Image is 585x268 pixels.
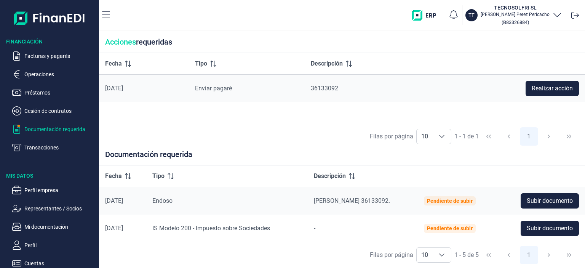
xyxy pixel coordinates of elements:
button: Facturas y pagarés [12,51,96,61]
button: Subir documento [521,193,579,209]
div: [DATE] [105,197,140,205]
span: Subir documento [527,196,573,205]
button: Mi documentación [12,222,96,231]
p: Cuentas [24,259,96,268]
button: Documentación requerida [12,125,96,134]
button: Préstamos [12,88,96,97]
button: Previous Page [500,246,518,264]
button: Perfil [12,241,96,250]
div: Filas por página [370,250,413,260]
p: Perfil empresa [24,186,96,195]
span: 36133092 [311,85,338,92]
img: Logo de aplicación [14,6,85,30]
span: Realizar acción [532,84,573,93]
img: erp [412,10,442,21]
p: Préstamos [24,88,96,97]
span: [PERSON_NAME] 36133092. [314,197,390,204]
span: Fecha [105,59,122,68]
p: Cesión de contratos [24,106,96,116]
button: First Page [480,246,498,264]
button: Next Page [540,127,558,146]
p: Operaciones [24,70,96,79]
button: Realizar acción [526,81,579,96]
p: Transacciones [24,143,96,152]
p: [PERSON_NAME] Perez Pericacho [481,11,550,18]
button: Previous Page [500,127,518,146]
p: TE [468,11,475,19]
button: Page 1 [520,246,538,264]
span: 10 [417,248,433,262]
span: Acciones [105,37,136,47]
span: Descripción [314,172,346,181]
button: Cuentas [12,259,96,268]
span: 1 - 1 de 1 [454,133,479,140]
h3: TECNOSOLFRI SL [481,4,550,11]
button: Last Page [560,127,578,146]
button: Cesión de contratos [12,106,96,116]
button: Perfil empresa [12,186,96,195]
p: Mi documentación [24,222,96,231]
div: [DATE] [105,85,183,92]
div: requeridas [99,31,585,53]
span: Enviar pagaré [195,85,232,92]
span: Fecha [105,172,122,181]
button: First Page [480,127,498,146]
p: Representantes / Socios [24,204,96,213]
div: Choose [433,129,451,144]
button: Page 1 [520,127,538,146]
div: Pendiente de subir [427,198,473,204]
button: Operaciones [12,70,96,79]
button: Next Page [540,246,558,264]
button: Transacciones [12,143,96,152]
span: Endoso [152,197,173,204]
div: Filas por página [370,132,413,141]
div: Pendiente de subir [427,225,473,231]
span: 1 - 5 de 5 [454,252,479,258]
div: [DATE] [105,225,140,232]
button: TETECNOSOLFRI SL[PERSON_NAME] Perez Pericacho(B83326884) [465,4,562,27]
button: Representantes / Socios [12,204,96,213]
div: Choose [433,248,451,262]
span: Subir documento [527,224,573,233]
span: Tipo [195,59,207,68]
p: Facturas y pagarés [24,51,96,61]
span: Tipo [152,172,165,181]
button: Last Page [560,246,578,264]
p: Perfil [24,241,96,250]
span: - [314,225,315,232]
button: Subir documento [521,221,579,236]
div: Documentación requerida [99,150,585,165]
span: IS Modelo 200 - Impuesto sobre Sociedades [152,225,270,232]
small: Copiar cif [502,19,529,25]
span: 10 [417,129,433,144]
p: Documentación requerida [24,125,96,134]
span: Descripción [311,59,343,68]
